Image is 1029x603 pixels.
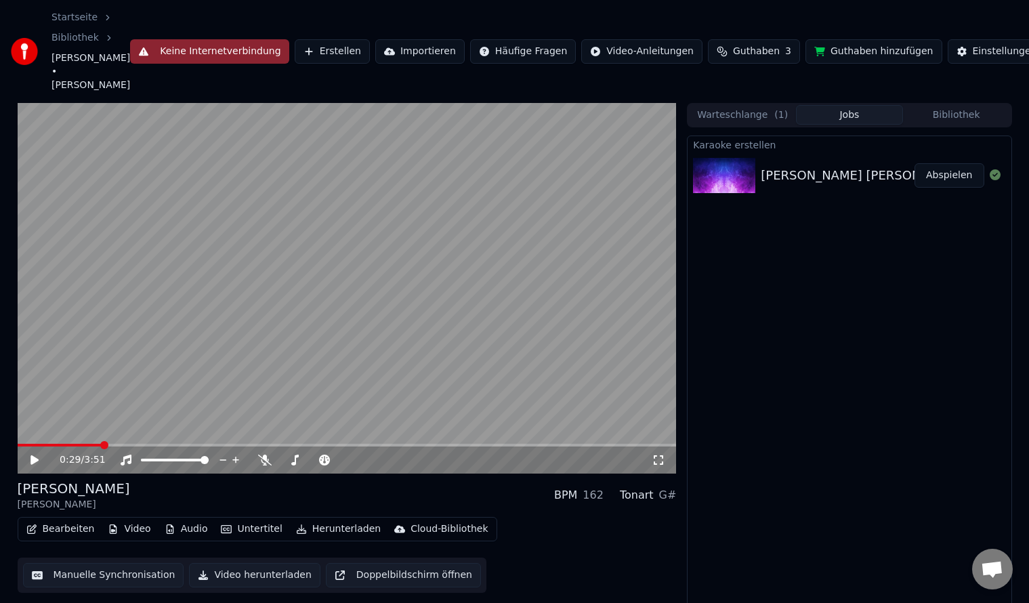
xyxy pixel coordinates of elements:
img: youka [11,38,38,65]
div: [PERSON_NAME] [18,479,130,498]
button: Video [102,520,156,539]
button: Erstellen [295,39,370,64]
a: Chat öffnen [972,549,1013,589]
span: 0:29 [60,453,81,467]
span: Guthaben [733,45,780,58]
button: Keine Internetverbindung [130,39,289,64]
a: Bibliothek [51,31,99,45]
button: Warteschlange [689,105,796,125]
button: Doppelbildschirm öffnen [326,563,481,587]
button: Untertitel [215,520,287,539]
button: Bibliothek [903,105,1010,125]
div: 162 [583,487,604,503]
button: Audio [159,520,213,539]
button: Guthaben hinzufügen [805,39,942,64]
button: Video herunterladen [189,563,320,587]
button: Bearbeiten [21,520,100,539]
button: Guthaben3 [708,39,800,64]
div: / [60,453,92,467]
nav: breadcrumb [51,11,130,92]
button: Häufige Fragen [470,39,576,64]
button: Abspielen [915,163,984,188]
span: 3 [785,45,791,58]
div: [PERSON_NAME] [18,498,130,512]
div: G# [659,487,677,503]
button: Video-Anleitungen [581,39,702,64]
span: 3:51 [84,453,105,467]
span: [PERSON_NAME] • [PERSON_NAME] [51,51,130,92]
button: Importieren [375,39,465,64]
span: ( 1 ) [774,108,788,122]
button: Herunterladen [291,520,386,539]
button: Jobs [796,105,903,125]
div: BPM [554,487,577,503]
div: [PERSON_NAME] [PERSON_NAME] [761,166,967,185]
button: Manuelle Synchronisation [23,563,184,587]
a: Startseite [51,11,98,24]
div: Tonart [620,487,654,503]
div: Cloud-Bibliothek [411,522,488,536]
div: Karaoke erstellen [688,136,1011,152]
